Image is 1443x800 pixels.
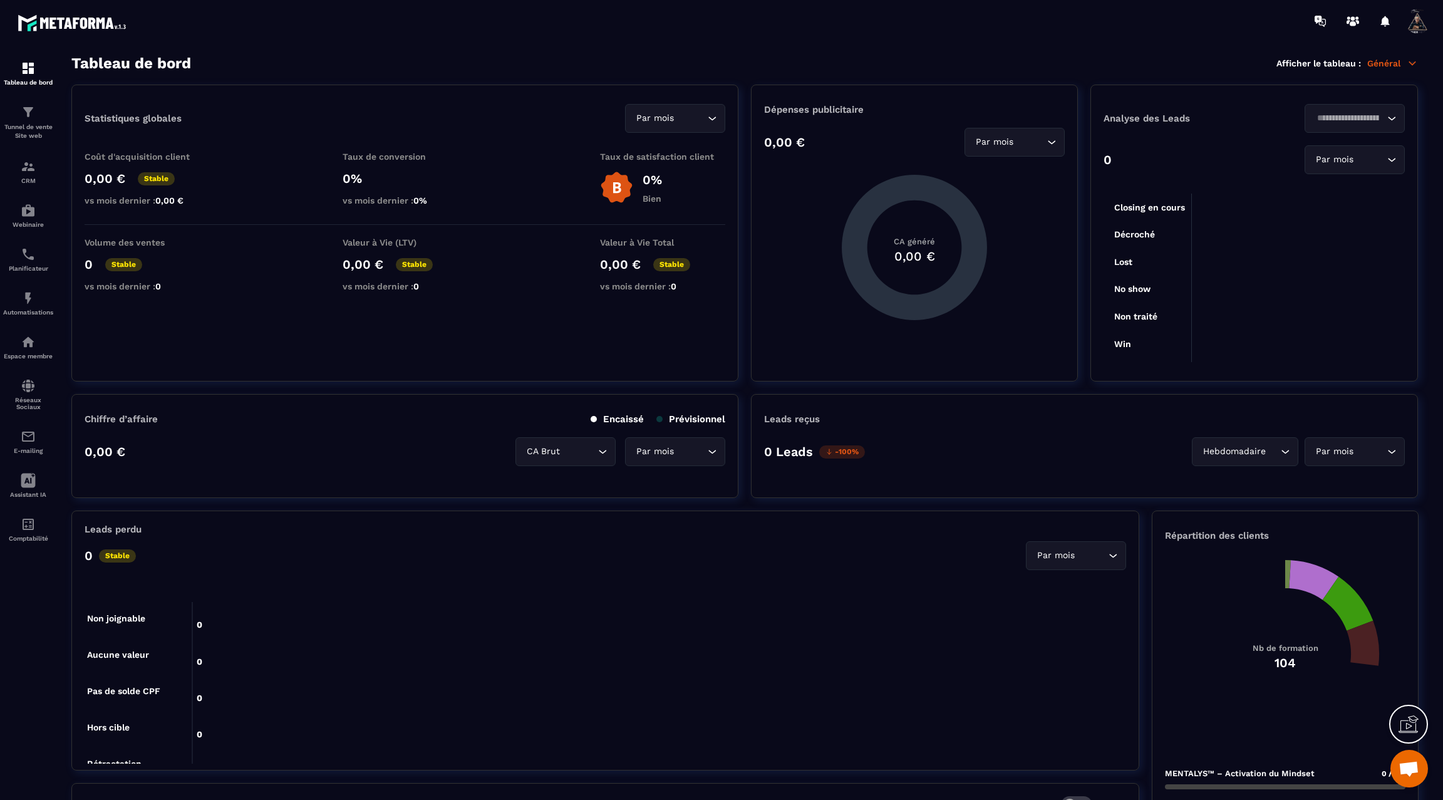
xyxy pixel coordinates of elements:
p: Analyse des Leads [1104,113,1254,124]
p: Chiffre d’affaire [85,413,158,425]
p: Stable [396,258,433,271]
img: automations [21,203,36,218]
p: MENTALYS™ – Activation du Mindset [1165,769,1315,778]
p: Stable [653,258,690,271]
p: -100% [819,445,865,459]
p: Leads reçus [764,413,820,425]
p: Coût d'acquisition client [85,152,210,162]
p: 0,00 € [343,257,383,272]
a: schedulerschedulerPlanificateur [3,237,53,281]
p: Taux de conversion [343,152,468,162]
span: Par mois [1034,549,1077,563]
p: Tableau de bord [3,79,53,86]
img: automations [21,291,36,306]
img: automations [21,335,36,350]
img: logo [18,11,130,34]
p: Stable [105,258,142,271]
a: automationsautomationsAutomatisations [3,281,53,325]
p: Stable [138,172,175,185]
input: Search for option [1268,445,1278,459]
div: Search for option [625,437,725,466]
p: vs mois dernier : [600,281,725,291]
p: Réseaux Sociaux [3,397,53,410]
p: vs mois dernier : [343,195,468,205]
img: formation [21,61,36,76]
tspan: Pas de solde CPF [87,686,160,696]
h3: Tableau de bord [71,55,191,72]
p: 0 [85,548,93,563]
span: 0 [671,281,676,291]
p: Espace membre [3,353,53,360]
p: 0% [343,171,468,186]
p: 0,00 € [85,444,125,459]
a: formationformationTunnel de vente Site web [3,95,53,150]
p: 0% [643,172,662,187]
p: Statistiques globales [85,113,182,124]
div: Search for option [1305,145,1405,174]
p: Stable [99,549,136,563]
span: Par mois [633,445,676,459]
span: 0 /104 [1382,769,1405,778]
span: 0 [413,281,419,291]
p: Assistant IA [3,491,53,498]
img: scheduler [21,247,36,262]
img: accountant [21,517,36,532]
tspan: Rétractation [87,759,142,769]
p: Bien [643,194,662,204]
p: Volume des ventes [85,237,210,247]
span: Par mois [1313,153,1356,167]
div: Search for option [1192,437,1298,466]
div: Search for option [515,437,616,466]
p: Valeur à Vie Total [600,237,725,247]
input: Search for option [676,112,705,125]
input: Search for option [1313,112,1384,125]
div: Search for option [965,128,1065,157]
p: vs mois dernier : [85,281,210,291]
tspan: Non joignable [87,613,145,624]
div: Ouvrir le chat [1390,750,1428,787]
a: Assistant IA [3,464,53,507]
input: Search for option [1077,549,1105,563]
tspan: Aucune valeur [87,650,149,660]
input: Search for option [1016,135,1044,149]
p: Prévisionnel [656,413,725,425]
tspan: Lost [1114,257,1132,267]
input: Search for option [676,445,705,459]
p: Planificateur [3,265,53,272]
p: Taux de satisfaction client [600,152,725,162]
a: automationsautomationsEspace membre [3,325,53,369]
span: 0 [155,281,161,291]
p: Dépenses publicitaire [764,104,1065,115]
p: Encaissé [591,413,644,425]
div: Search for option [1305,437,1405,466]
input: Search for option [562,445,595,459]
p: E-mailing [3,447,53,454]
p: vs mois dernier : [85,195,210,205]
span: Hebdomadaire [1200,445,1268,459]
tspan: Décroché [1114,229,1155,239]
p: Automatisations [3,309,53,316]
p: Valeur à Vie (LTV) [343,237,468,247]
input: Search for option [1356,153,1384,167]
p: 0,00 € [600,257,641,272]
p: vs mois dernier : [343,281,468,291]
span: CA Brut [524,445,562,459]
p: CRM [3,177,53,184]
tspan: Closing en cours [1114,202,1185,213]
a: formationformationTableau de bord [3,51,53,95]
p: Comptabilité [3,535,53,542]
img: email [21,429,36,444]
p: Général [1367,58,1418,69]
a: emailemailE-mailing [3,420,53,464]
p: Répartition des clients [1165,530,1405,541]
span: Par mois [1313,445,1356,459]
p: 0 [1104,152,1112,167]
p: 0 [85,257,93,272]
div: Search for option [1026,541,1126,570]
a: formationformationCRM [3,150,53,194]
img: formation [21,159,36,174]
img: formation [21,105,36,120]
input: Search for option [1356,445,1384,459]
span: Par mois [633,112,676,125]
p: 0,00 € [85,171,125,186]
